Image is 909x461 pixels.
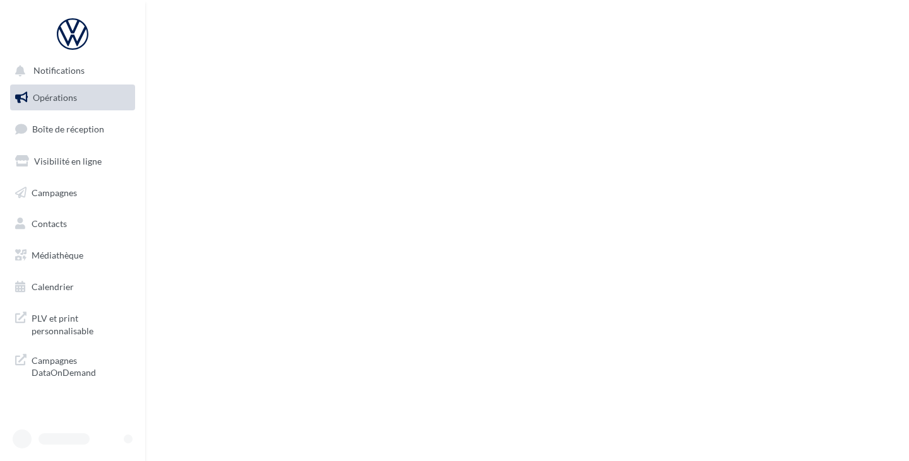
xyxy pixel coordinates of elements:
[8,242,138,269] a: Médiathèque
[8,180,138,206] a: Campagnes
[8,274,138,300] a: Calendrier
[32,281,74,292] span: Calendrier
[33,92,77,103] span: Opérations
[32,310,130,337] span: PLV et print personnalisable
[8,211,138,237] a: Contacts
[32,187,77,197] span: Campagnes
[32,250,83,260] span: Médiathèque
[32,124,104,134] span: Boîte de réception
[32,218,67,229] span: Contacts
[8,85,138,111] a: Opérations
[34,156,102,166] span: Visibilité en ligne
[8,347,138,384] a: Campagnes DataOnDemand
[8,305,138,342] a: PLV et print personnalisable
[8,115,138,143] a: Boîte de réception
[8,148,138,175] a: Visibilité en ligne
[33,66,85,76] span: Notifications
[32,352,130,379] span: Campagnes DataOnDemand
